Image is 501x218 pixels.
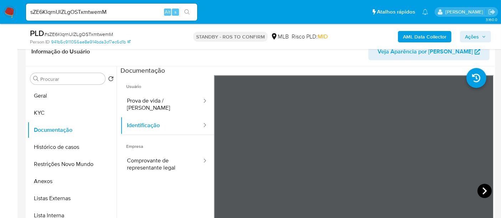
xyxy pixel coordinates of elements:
[398,31,451,42] button: AML Data Collector
[488,8,496,16] a: Sair
[486,17,497,22] span: 3.160.0
[378,43,473,60] span: Veja Aparência por [PERSON_NAME]
[368,43,490,60] button: Veja Aparência por [PERSON_NAME]
[31,48,90,55] h1: Informação do Usuário
[460,31,491,42] button: Ações
[30,39,50,45] b: Person ID
[40,76,102,82] input: Procurar
[445,9,486,15] p: erico.trevizan@mercadopago.com.br
[27,104,117,121] button: KYC
[108,76,114,84] button: Retornar ao pedido padrão
[318,32,328,41] span: MID
[51,39,131,45] a: 941b5c911056ae8e914bda3cf7ec6d1b
[27,87,117,104] button: Geral
[44,31,113,38] span: # sZE6KIqrnUlZLgOSTxmtwemM
[165,9,170,15] span: Alt
[271,33,289,41] div: MLB
[26,7,197,17] input: Pesquise usuários ou casos...
[27,190,117,207] button: Listas Externas
[27,173,117,190] button: Anexos
[180,7,194,17] button: search-icon
[33,76,39,82] button: Procurar
[27,139,117,156] button: Histórico de casos
[403,31,446,42] b: AML Data Collector
[377,8,415,16] span: Atalhos rápidos
[292,33,328,41] span: Risco PLD:
[27,156,117,173] button: Restrições Novo Mundo
[27,121,117,139] button: Documentação
[174,9,177,15] span: s
[465,31,479,42] span: Ações
[422,9,428,15] a: Notificações
[193,32,268,42] p: STANDBY - ROS TO CONFIRM
[30,27,44,39] b: PLD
